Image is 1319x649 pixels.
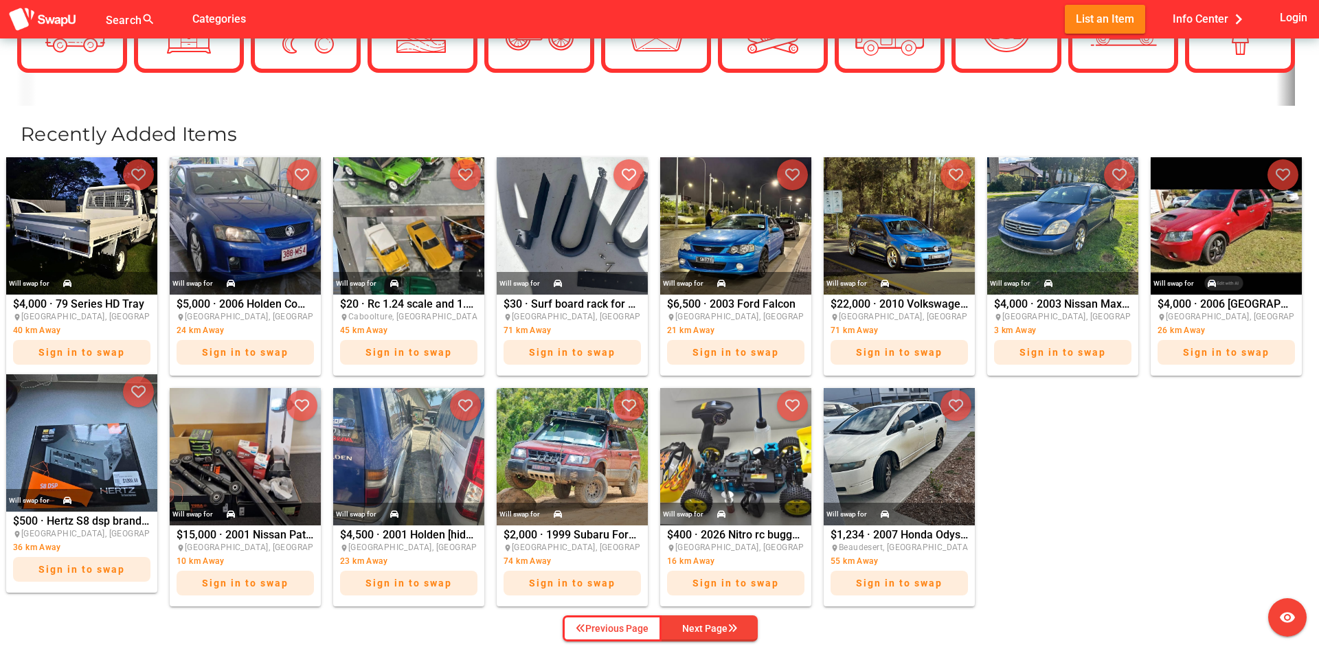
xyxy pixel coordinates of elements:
[497,388,648,525] img: nicholas.robertson%2Bfacebook%40swapu.com.au%2F1052444077081736%2F1052444077081736-photo-0.jpg
[21,122,237,146] span: Recently Added Items
[38,564,125,575] span: Sign in to swap
[1280,8,1307,27] span: Login
[667,299,804,372] div: $6,500 · 2003 Ford Falcon
[529,347,616,358] span: Sign in to swap
[9,276,49,291] div: Will swap for
[202,347,289,358] span: Sign in to swap
[6,157,157,295] img: nicholas.robertson%2Bfacebook%40swapu.com.au%2F614712497743492%2F614712497743492-photo-0.jpg
[185,312,356,321] span: [GEOGRAPHIC_DATA], [GEOGRAPHIC_DATA]
[202,578,289,589] span: Sign in to swap
[994,326,1037,335] span: 3 km Away
[663,276,703,291] div: Will swap for
[499,507,540,522] div: Will swap for
[1065,5,1145,33] button: List an Item
[13,516,150,589] div: $500 · Hertz S8 dsp brand new
[177,313,185,321] i: place
[1158,299,1295,372] div: $4,000 · 2006 [GEOGRAPHIC_DATA]
[1076,10,1134,28] span: List an Item
[13,326,60,335] span: 40 km Away
[576,620,649,637] div: Previous Page
[820,157,978,376] a: Will swap for$22,000 · 2010 Volkswagen Golf[GEOGRAPHIC_DATA], [GEOGRAPHIC_DATA]71 km AwaySign in ...
[662,615,758,641] button: Next Page
[682,620,737,637] div: Next Page
[831,544,839,552] i: place
[13,543,60,552] span: 36 km Away
[831,530,968,602] div: $1,234 · 2007 Honda Odyssey
[493,157,651,376] a: Will swap for$30 · Surf board rack for e bike[GEOGRAPHIC_DATA], [GEOGRAPHIC_DATA]71 km AwaySign i...
[839,312,1010,321] span: [GEOGRAPHIC_DATA], [GEOGRAPHIC_DATA]
[348,312,480,321] span: Caboolture, [GEOGRAPHIC_DATA]
[839,543,971,552] span: Beaudesert, [GEOGRAPHIC_DATA]
[177,299,314,372] div: $5,000 · 2006 Holden Commodore
[660,388,811,525] img: nicholas.robertson%2Bfacebook%40swapu.com.au%2F784307517389273%2F784307517389273-photo-0.jpg
[512,312,683,321] span: [GEOGRAPHIC_DATA], [GEOGRAPHIC_DATA]
[1277,5,1311,30] button: Login
[826,276,867,291] div: Will swap for
[1279,609,1296,626] i: visibility
[667,313,675,321] i: place
[692,347,779,358] span: Sign in to swap
[856,347,943,358] span: Sign in to swap
[826,507,867,522] div: Will swap for
[336,507,376,522] div: Will swap for
[8,7,77,32] img: aSD8y5uGLpzPJLYTcYcjNu3laj1c05W5KWf0Ds+Za8uybjssssuu+yyyy677LKX2n+PWMSDJ9a87AAAAABJRU5ErkJggg==
[177,544,185,552] i: place
[38,347,125,358] span: Sign in to swap
[563,615,662,641] button: Previous Page
[504,299,641,372] div: $30 · Surf board rack for e bike
[340,313,348,321] i: place
[21,312,192,321] span: [GEOGRAPHIC_DATA], [GEOGRAPHIC_DATA]
[675,543,846,552] span: [GEOGRAPHIC_DATA], [GEOGRAPHIC_DATA]
[340,530,477,602] div: $4,500 · 2001 Holden [hidden information]74990
[340,299,477,372] div: $20 · Rc 1.24 scale and 1.24 scale models
[177,530,314,602] div: $15,000 · 2001 Nissan Patrol
[170,388,321,525] img: nicholas.robertson%2Bfacebook%40swapu.com.au%2F591209380606716%2F591209380606716-photo-0.jpg
[856,578,943,589] span: Sign in to swap
[692,578,779,589] span: Sign in to swap
[499,276,540,291] div: Will swap for
[3,157,161,376] a: Will swap for$4,000 · 79 Series HD Tray[GEOGRAPHIC_DATA], [GEOGRAPHIC_DATA]40 km AwaySign in to swap
[1173,8,1249,30] span: Info Center
[340,556,387,566] span: 23 km Away
[172,507,213,522] div: Will swap for
[21,529,192,538] span: [GEOGRAPHIC_DATA], [GEOGRAPHIC_DATA]
[657,388,815,606] a: Will swap for$400 · 2026 Nitro rc buggy Hsp 18c 2 speed engine[GEOGRAPHIC_DATA], [GEOGRAPHIC_DATA...
[667,326,714,335] span: 21 km Away
[984,157,1142,376] a: Will swap for$4,000 · 2003 Nissan Maxima[GEOGRAPHIC_DATA], [GEOGRAPHIC_DATA]3 km AwaySign in to swap
[192,8,246,30] span: Categories
[340,544,348,552] i: place
[348,543,519,552] span: [GEOGRAPHIC_DATA], [GEOGRAPHIC_DATA]
[181,5,257,33] button: Categories
[1162,5,1260,33] button: Info Center
[170,157,321,295] img: nicholas.robertson%2Bfacebook%40swapu.com.au%2F2245753969191592%2F2245753969191592-photo-0.jpg
[365,347,452,358] span: Sign in to swap
[1147,157,1305,376] a: Will swap for$4,000 · 2006 [GEOGRAPHIC_DATA][GEOGRAPHIC_DATA], [GEOGRAPHIC_DATA]26 km AwaySign in...
[336,276,376,291] div: Will swap for
[172,11,188,27] i: false
[177,326,224,335] span: 24 km Away
[831,556,878,566] span: 55 km Away
[667,544,675,552] i: place
[675,312,846,321] span: [GEOGRAPHIC_DATA], [GEOGRAPHIC_DATA]
[504,313,512,321] i: place
[365,578,452,589] span: Sign in to swap
[1151,157,1302,295] img: nicholas.robertson%2Bfacebook%40swapu.com.au%2F1064851385850261%2F1064851385850261-photo-0.jpg
[1153,276,1194,291] div: Will swap for
[831,299,968,372] div: $22,000 · 2010 Volkswagen Golf
[3,388,161,606] a: Will swap for$500 · Hertz S8 dsp brand new[GEOGRAPHIC_DATA], [GEOGRAPHIC_DATA]36 km AwaySign in t...
[177,556,224,566] span: 10 km Away
[166,388,324,606] a: Will swap for$15,000 · 2001 Nissan Patrol[GEOGRAPHIC_DATA], [GEOGRAPHIC_DATA]10 km AwaySign in to...
[13,313,21,321] i: place
[1002,312,1173,321] span: [GEOGRAPHIC_DATA], [GEOGRAPHIC_DATA]
[504,544,512,552] i: place
[820,388,978,606] a: Will swap for$1,234 · 2007 Honda OdysseyBeaudesert, [GEOGRAPHIC_DATA]55 km AwaySign in to swap
[994,313,1002,321] i: place
[657,157,815,376] a: Will swap for$6,500 · 2003 Ford Falcon[GEOGRAPHIC_DATA], [GEOGRAPHIC_DATA]21 km AwaySign in to swap
[504,556,551,566] span: 74 km Away
[330,157,488,376] a: Will swap for$20 · Rc 1.24 scale and 1.24 scale modelsCaboolture, [GEOGRAPHIC_DATA]45 km AwaySign...
[1228,9,1249,30] i: chevron_right
[13,299,150,372] div: $4,000 · 79 Series HD Tray
[166,157,324,376] a: Will swap for$5,000 · 2006 Holden Commodore[GEOGRAPHIC_DATA], [GEOGRAPHIC_DATA]24 km AwaySign in ...
[6,374,157,512] img: nicholas.robertson%2Bfacebook%40swapu.com.au%2F867548845531171%2F867548845531171-photo-0.jpg
[493,388,651,606] a: Will swap for$2,000 · 1999 Subaru Forester[GEOGRAPHIC_DATA], [GEOGRAPHIC_DATA]74 km AwaySign in t...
